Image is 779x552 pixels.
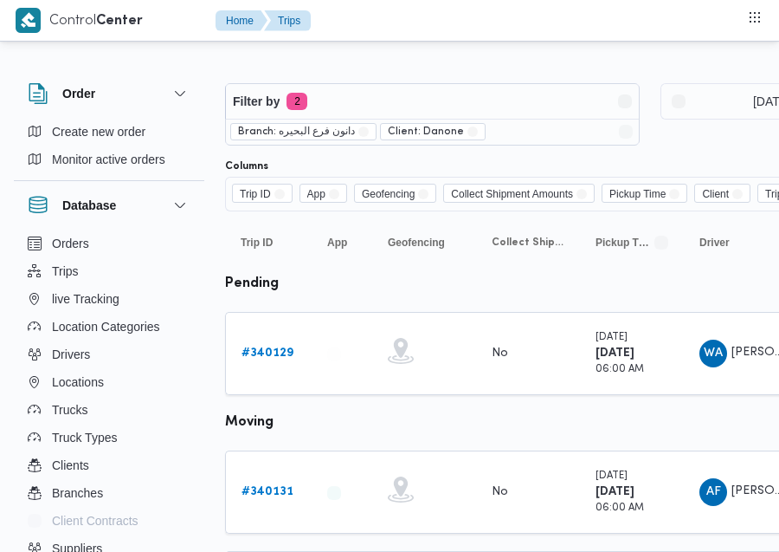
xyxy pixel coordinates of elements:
small: 06:00 AM [596,365,644,374]
button: Order [28,83,190,104]
b: moving [225,416,274,429]
span: Truck Types [52,427,117,448]
button: Home [216,10,267,31]
span: WA [704,340,723,367]
span: Trips [52,261,79,282]
button: Trips [21,257,197,285]
span: AF [706,478,721,506]
small: [DATE] [596,333,628,342]
button: Drivers [21,341,197,368]
span: Driver [699,236,730,250]
span: Geofencing [354,184,436,203]
span: Client Contracts [52,510,138,531]
button: Remove Geofencing from selection in this group [418,189,428,199]
b: # 340129 [241,347,293,359]
span: Client: Danone [380,123,486,140]
h3: Database [62,195,116,216]
button: Branches [21,479,197,507]
span: Monitor active orders [52,149,165,170]
button: Filter by2 active filters [226,84,639,119]
span: Orders [52,233,89,254]
button: Trips [264,10,311,31]
span: Create new order [52,121,145,142]
span: Collect Shipment Amounts [443,184,595,203]
span: Pickup Time [602,184,687,203]
button: Trucks [21,396,197,424]
span: Drivers [52,344,90,365]
button: Clients [21,451,197,479]
button: Create new order [21,118,197,146]
a: #340131 [241,482,293,503]
span: Locations [52,372,104,393]
button: remove selected entity [358,127,369,137]
span: Branches [52,483,103,503]
span: Clients [52,455,89,476]
b: Center [96,15,143,28]
button: Pickup TimeSorted in descending order [589,229,675,257]
span: Branch: دانون فرع البحيره [238,124,355,140]
span: Trip ID [241,236,273,250]
span: Pickup Time [609,185,666,204]
a: #340129 [241,343,293,364]
button: Database [28,195,190,216]
button: Remove Pickup Time from selection in this group [669,189,679,199]
button: remove selected entity [467,127,478,137]
button: Remove Trip ID from selection in this group [274,189,285,199]
b: [DATE] [596,486,634,497]
small: 06:00 AM [596,503,644,513]
span: 2 active filters [286,93,307,110]
span: Location Categories [52,316,160,337]
div: Ahmad Fozai Ahmad Alazalai [699,478,727,506]
button: Client Contracts [21,507,197,535]
span: Client [694,184,750,203]
button: Remove [615,121,636,142]
button: Monitor active orders [21,146,197,173]
span: Trip ID [240,185,271,204]
div: Wlaid Ahmad Mahmood Alamsairi [699,340,727,367]
span: App [299,184,347,203]
button: Orders [21,230,197,257]
span: Trip ID [232,184,293,203]
b: pending [225,277,279,290]
button: App [320,229,364,257]
img: X8yXhbKr1z7QwAAAABJRU5ErkJggg== [16,8,41,33]
span: Filter by [233,91,280,112]
div: No [492,346,508,361]
button: Location Categories [21,313,197,341]
span: Branch: دانون فرع البحيره [230,123,377,140]
span: Collect Shipment Amounts [451,185,573,204]
svg: Sorted in descending order [654,236,668,250]
label: Columns [225,159,268,173]
span: Pickup Time; Sorted in descending order [596,236,651,250]
button: Trip ID [234,229,303,257]
button: Remove App from selection in this group [329,189,339,199]
button: Remove Collect Shipment Amounts from selection in this group [576,189,587,199]
button: Geofencing [381,229,467,257]
span: App [307,185,325,204]
button: Remove Client from selection in this group [732,189,743,199]
small: [DATE] [596,471,628,481]
button: Locations [21,368,197,396]
b: [DATE] [596,347,634,359]
span: Client [702,185,729,204]
span: Geofencing [388,236,445,250]
span: Trucks [52,399,87,420]
button: live Tracking [21,285,197,313]
div: Order [14,118,204,180]
span: Geofencing [362,185,415,204]
div: No [492,484,508,500]
h3: Order [62,83,95,104]
span: live Tracking [52,289,119,309]
span: Collect Shipment Amounts [492,236,564,250]
button: Truck Types [21,424,197,451]
span: App [327,236,347,250]
b: # 340131 [241,486,293,497]
span: Client: Danone [388,124,464,140]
